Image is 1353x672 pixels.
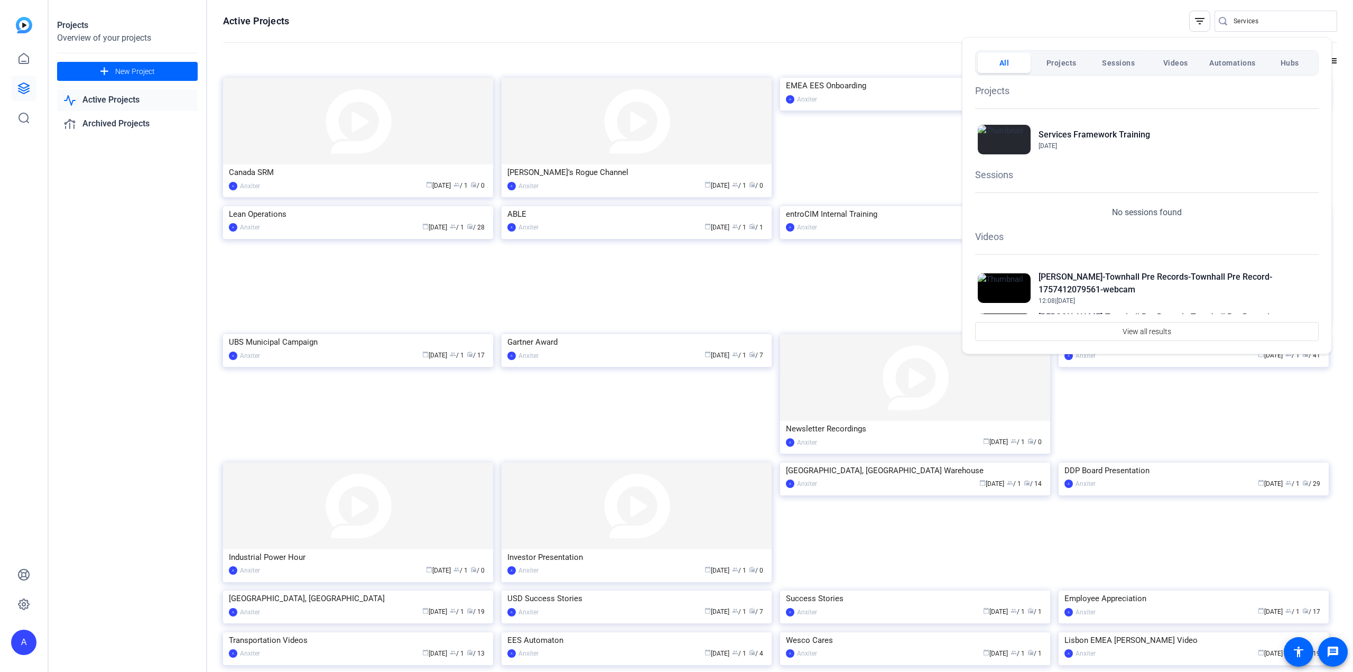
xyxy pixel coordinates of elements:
span: Hubs [1281,53,1299,72]
h2: [PERSON_NAME]-Townhall Pre Records-Townhall Pre Record-1757412079561-screen [1039,311,1316,336]
h2: Services Framework Training [1039,128,1150,141]
img: Thumbnail [978,314,1031,343]
span: Sessions [1102,53,1135,72]
span: [DATE] [1057,297,1075,305]
h1: Videos [975,229,1319,244]
span: Videos [1163,53,1188,72]
span: Automations [1209,53,1256,72]
h1: Projects [975,84,1319,98]
img: Thumbnail [978,273,1031,303]
h2: [PERSON_NAME]-Townhall Pre Records-Townhall Pre Record-1757412079561-webcam [1039,271,1316,296]
span: | [1055,297,1057,305]
button: View all results [975,322,1319,341]
span: Projects [1046,53,1077,72]
span: [DATE] [1039,142,1057,150]
p: No sessions found [1112,206,1182,219]
h1: Sessions [975,168,1319,182]
span: All [999,53,1009,72]
span: 12:08 [1039,297,1055,305]
img: Thumbnail [978,125,1031,154]
span: View all results [1123,321,1171,342]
